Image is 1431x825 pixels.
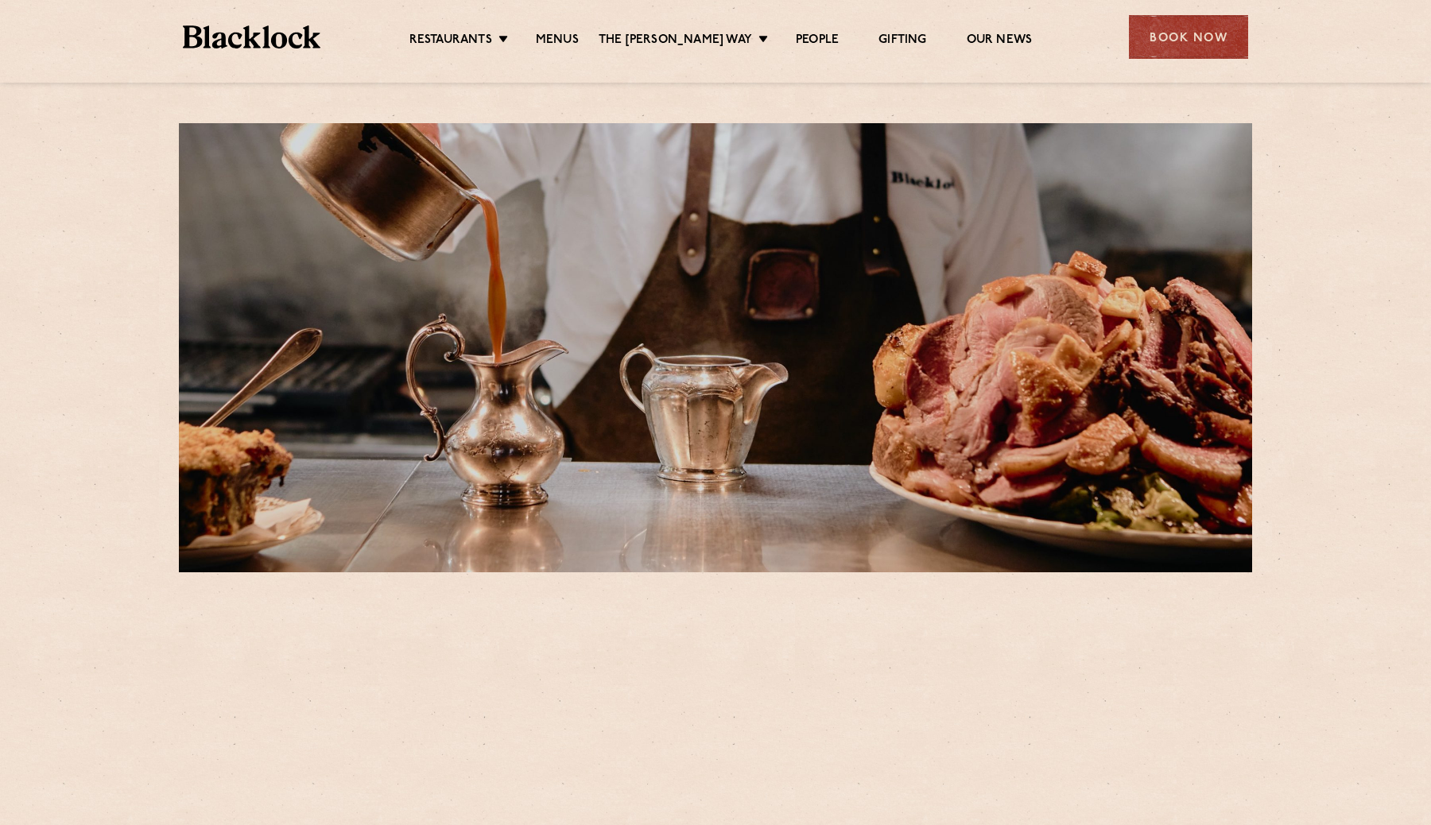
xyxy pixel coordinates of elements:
[536,33,579,50] a: Menus
[183,25,320,48] img: BL_Textured_Logo-footer-cropped.svg
[796,33,839,50] a: People
[1129,15,1248,59] div: Book Now
[878,33,926,50] a: Gifting
[409,33,492,50] a: Restaurants
[967,33,1033,50] a: Our News
[599,33,752,50] a: The [PERSON_NAME] Way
